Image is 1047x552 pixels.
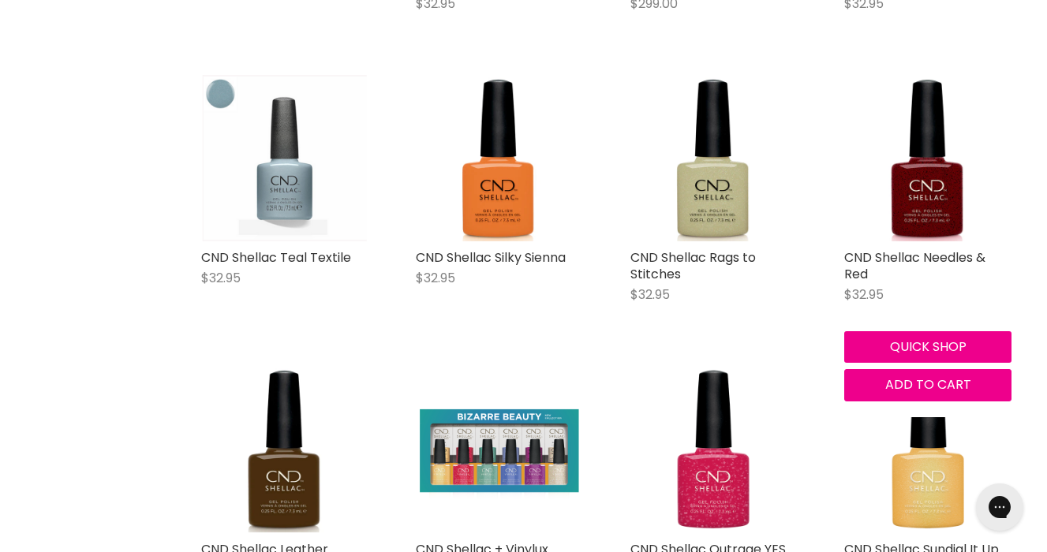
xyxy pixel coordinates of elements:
[416,75,583,242] img: CND Shellac Silky Sienna
[201,366,368,533] img: CND Shellac Leather Goods
[201,75,368,242] a: CND Shellac Teal Textile
[630,248,756,283] a: CND Shellac Rags to Stitches
[968,478,1031,536] iframe: Gorgias live chat messenger
[201,269,241,287] span: $32.95
[885,375,971,393] span: Add to cart
[630,285,670,304] span: $32.95
[416,269,455,287] span: $32.95
[630,75,798,242] img: CND Shellac Rags to Stitches
[844,369,1011,401] button: Add to cart
[844,75,1011,242] img: CND Shellac Needles & Red
[844,331,1011,363] button: Quick shop
[203,75,367,242] img: CND Shellac Teal Textile
[844,248,985,283] a: CND Shellac Needles & Red
[416,366,583,533] img: CND Shellac + Vinylux Bizarre Beauty Collection
[630,366,798,533] img: CND Shellac Outrage YES
[201,248,351,267] a: CND Shellac Teal Textile
[844,366,1011,533] img: CND Shellac Sundial It Up
[416,248,566,267] a: CND Shellac Silky Sienna
[844,285,884,304] span: $32.95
